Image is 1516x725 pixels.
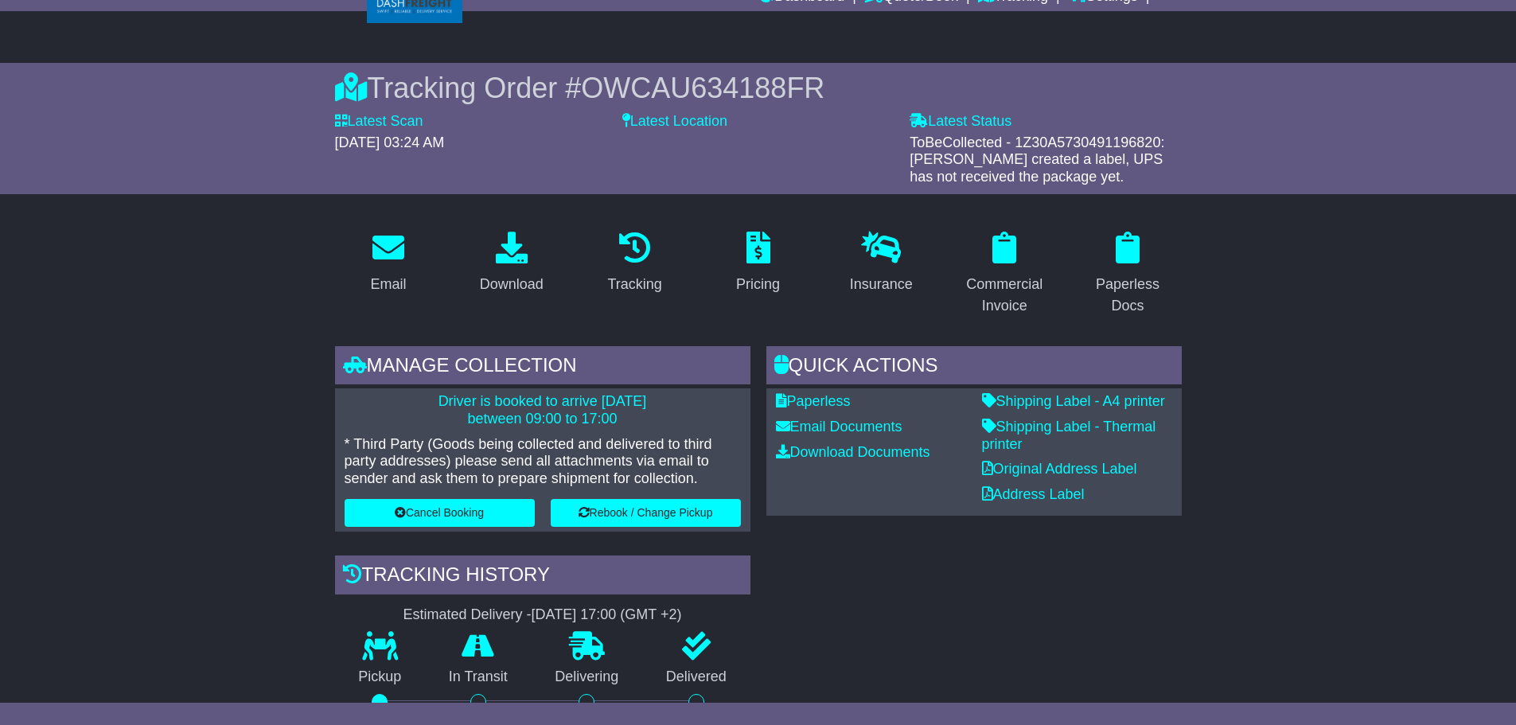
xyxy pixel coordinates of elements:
[335,113,423,131] label: Latest Scan
[335,134,445,150] span: [DATE] 03:24 AM
[951,226,1058,322] a: Commercial Invoice
[335,606,750,624] div: Estimated Delivery -
[335,71,1182,105] div: Tracking Order #
[480,274,544,295] div: Download
[961,274,1048,317] div: Commercial Invoice
[982,393,1165,409] a: Shipping Label - A4 printer
[766,346,1182,389] div: Quick Actions
[642,668,750,686] p: Delivered
[910,134,1164,185] span: ToBeCollected - 1Z30A5730491196820: [PERSON_NAME] created a label, UPS has not received the packa...
[551,499,741,527] button: Rebook / Change Pickup
[345,436,741,488] p: * Third Party (Goods being collected and delivered to third party addresses) please send all atta...
[840,226,923,301] a: Insurance
[360,226,416,301] a: Email
[597,226,672,301] a: Tracking
[470,226,554,301] a: Download
[982,419,1156,452] a: Shipping Label - Thermal printer
[607,274,661,295] div: Tracking
[1074,226,1182,322] a: Paperless Docs
[726,226,790,301] a: Pricing
[335,668,426,686] p: Pickup
[335,346,750,389] div: Manage collection
[736,274,780,295] div: Pricing
[425,668,532,686] p: In Transit
[982,486,1085,502] a: Address Label
[776,444,930,460] a: Download Documents
[850,274,913,295] div: Insurance
[910,113,1011,131] label: Latest Status
[345,393,741,427] p: Driver is booked to arrive [DATE] between 09:00 to 17:00
[532,606,682,624] div: [DATE] 17:00 (GMT +2)
[776,419,902,435] a: Email Documents
[776,393,851,409] a: Paperless
[345,499,535,527] button: Cancel Booking
[622,113,727,131] label: Latest Location
[335,555,750,598] div: Tracking history
[532,668,643,686] p: Delivering
[1085,274,1171,317] div: Paperless Docs
[370,274,406,295] div: Email
[982,461,1137,477] a: Original Address Label
[581,72,824,104] span: OWCAU634188FR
